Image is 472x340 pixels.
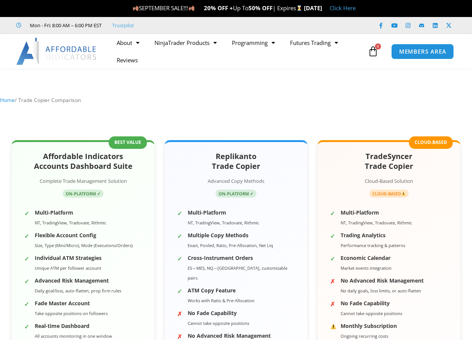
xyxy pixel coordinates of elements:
img: 🍂 [189,5,194,11]
span: ✗ [330,299,337,306]
small: NT, TradingView, Tradovate, Rithmic [341,220,412,226]
span: ✓ [177,253,184,260]
small: Exact, Pooled, Ratio, Pre-Allocation, Net Liq [188,243,273,248]
span: SEPTEMBER SALE!!! Up To | Expires [133,4,304,12]
span: ✓ [177,286,184,293]
small: All accounts monitoring in one window [35,333,112,339]
small: Daily goal/loss, auto-flatten, prop firm rules [35,288,121,294]
span: CLOUD-BASED [369,190,409,198]
a: Click Here [330,4,356,12]
a: About [109,34,147,51]
strong: No Fade Capability [341,300,390,307]
small: Unique ATM per follower account [35,265,101,271]
strong: 50% OFF [248,4,273,12]
a: Futures Trading [282,34,346,51]
span: ✓ [24,231,31,238]
small: ES↔MES, NQ↔[GEOGRAPHIC_DATA], customizable pairs [188,265,287,281]
small: Market events integration [341,265,392,271]
h2: Replikanto Trade Copier [174,151,298,171]
img: 🍂 [133,5,139,11]
span: Mon - Fri: 8:00 AM – 6:00 PM EST [28,21,102,30]
small: Works with Ratio & Pre-Allocation [188,298,255,303]
span: ✓ [177,208,184,215]
strong: No Fade Capability [188,309,237,317]
span: ✓ [330,253,337,260]
h2: Affordable Indicators Accounts Dashboard Suite [21,151,145,171]
span: ✗ [330,276,337,283]
img: ⌛ [296,5,302,11]
span: ✗ [177,331,184,338]
strong: Economic Calendar [341,254,390,261]
span: ✓ [24,299,31,306]
a: Reviews [109,51,145,69]
a: Programming [224,34,282,51]
small: NT, TradingView, Tradovate, Rithmic [188,220,259,226]
span: ✓ [24,253,31,260]
strong: Multi-Platform [35,209,73,216]
span: ✓ [330,231,337,238]
small: Cannot take opposite positions [341,311,402,316]
span: ✓ [24,321,31,328]
small: No daily goals, loss limits, or auto-flatten [341,288,421,294]
span: ✓ [330,208,337,215]
small: NT, TradingView, Tradovate, Rithmic [35,220,106,226]
strong: Trading Analytics [341,232,386,239]
a: 0 [356,40,390,62]
strong: Individual ATM Strategies [35,254,102,261]
strong: Cross-Instrument Orders [188,254,253,261]
span: ON-PLATFORM ✓ [216,190,256,198]
span: 0 [375,43,381,49]
strong: Multi-Platform [188,209,226,216]
strong: ATM Copy Feature [188,287,236,294]
strong: Fade Master Account [35,300,90,307]
strong: [DATE] [304,4,322,12]
a: NinjaTrader Products [147,34,224,51]
small: Performance tracking & patterns [341,243,405,248]
span: ✗ [177,309,184,315]
a: MEMBERS AREA [391,44,454,59]
span: ✓ [24,276,31,283]
p: Complete Trade Management Solution [21,176,145,185]
span: ON-PLATFORM ✓ [63,190,103,198]
span: ✓ [177,231,184,238]
strong: 20% OFF + [204,4,233,12]
nav: Menu [109,34,366,69]
img: ⚠ [330,323,336,329]
span: ✓ [24,208,31,215]
small: Take opposite positions on followers [35,311,108,316]
p: Cloud-Based Solution [327,176,451,185]
h2: TradeSyncer Trade Copier [327,151,451,171]
strong: Flexible Account Config [35,232,96,239]
strong: No Advanced Risk Management [341,277,424,284]
strong: Multi-Platform [341,209,379,216]
strong: Advanced Risk Management [35,277,109,284]
img: LogoAI | Affordable Indicators – NinjaTrader [16,38,97,65]
a: Trustpilot [112,21,134,30]
small: Cannot take opposite positions [188,320,249,326]
small: Ongoing recurring costs [341,333,388,339]
strong: Multiple Copy Methods [188,232,248,239]
strong: Monthly Subscription [341,322,397,329]
strong: No Advanced Risk Management [188,332,271,339]
img: ⚠ [401,192,406,196]
small: Size, Type (Mini/Micro), Mode (Executions/Orders) [35,243,133,248]
strong: Real-time Dashboard [35,322,89,329]
span: MEMBERS AREA [399,49,446,54]
p: Advanced Copy Methods [174,176,298,185]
